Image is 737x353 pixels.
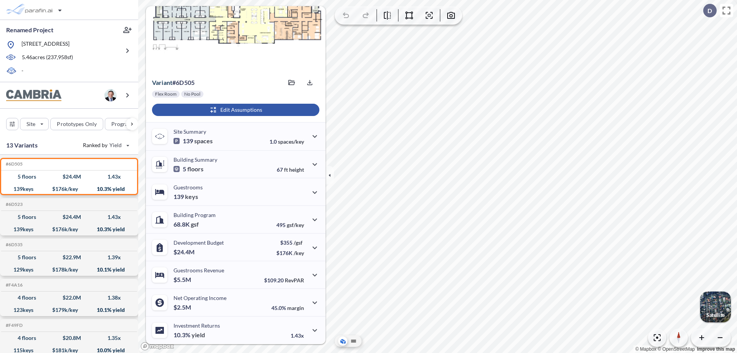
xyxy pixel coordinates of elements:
[700,292,731,322] img: Switcher Image
[174,248,196,256] p: $24.4M
[57,120,97,128] p: Prototypes Only
[174,331,205,339] p: 10.3%
[635,346,656,352] a: Mapbox
[294,250,304,256] span: /key
[291,332,304,339] p: 1.43x
[706,312,725,318] p: Satellite
[174,184,203,191] p: Guestrooms
[294,239,302,246] span: /gsf
[174,295,226,301] p: Net Operating Income
[276,250,304,256] p: $176K
[338,336,347,346] button: Aerial View
[276,239,304,246] p: $355
[105,118,146,130] button: Program
[174,137,213,145] p: 139
[278,138,304,145] span: spaces/key
[111,120,133,128] p: Program
[187,165,203,173] span: floors
[285,277,304,283] span: RevPAR
[6,26,53,34] p: Renamed Project
[697,346,735,352] a: Improve this map
[184,91,200,97] p: No Pool
[77,139,134,151] button: Ranked by Yield
[174,220,199,228] p: 68.8K
[21,40,69,50] p: [STREET_ADDRESS]
[707,7,712,14] p: D
[174,239,224,246] p: Development Budget
[155,91,177,97] p: Flex Room
[192,331,205,339] span: yield
[4,161,23,167] h5: Click to copy the code
[4,282,23,288] h5: Click to copy the code
[269,138,304,145] p: 1.0
[277,166,304,173] p: 67
[287,222,304,228] span: gsf/key
[174,193,198,201] p: 139
[152,79,195,86] p: # 6d505
[4,323,23,328] h5: Click to copy the code
[109,141,122,149] span: Yield
[191,220,199,228] span: gsf
[185,193,198,201] span: keys
[284,166,288,173] span: ft
[174,128,206,135] p: Site Summary
[658,346,695,352] a: OpenStreetMap
[4,242,23,247] h5: Click to copy the code
[174,156,217,163] p: Building Summary
[276,222,304,228] p: 495
[174,212,216,218] p: Building Program
[174,267,224,273] p: Guestrooms Revenue
[6,89,61,101] img: BrandImage
[194,137,213,145] span: spaces
[700,292,731,322] button: Switcher ImageSatellite
[4,202,23,207] h5: Click to copy the code
[104,89,117,101] img: user logo
[287,305,304,311] span: margin
[20,118,49,130] button: Site
[50,118,103,130] button: Prototypes Only
[22,53,73,62] p: 5.46 acres ( 237,958 sf)
[140,342,174,351] a: Mapbox homepage
[174,303,192,311] p: $2.5M
[349,336,358,346] button: Site Plan
[174,276,192,283] p: $5.5M
[152,104,319,116] button: Edit Assumptions
[271,305,304,311] p: 45.0%
[26,120,35,128] p: Site
[21,67,23,76] p: -
[289,166,304,173] span: height
[174,165,203,173] p: 5
[264,277,304,283] p: $109.20
[152,79,172,86] span: Variant
[174,322,220,329] p: Investment Returns
[6,141,38,150] p: 13 Variants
